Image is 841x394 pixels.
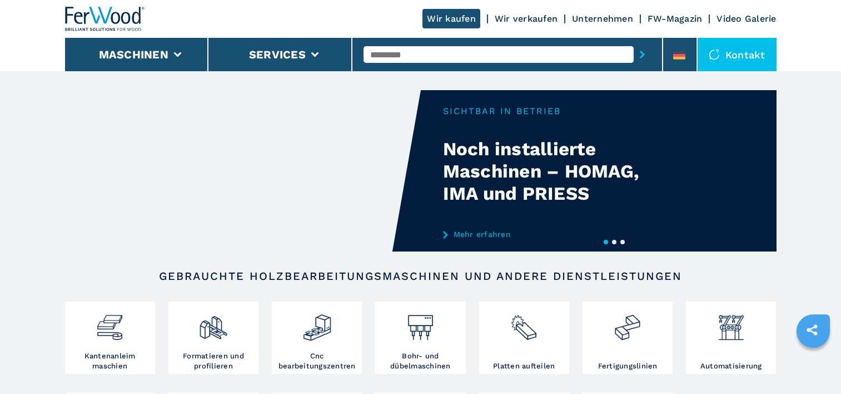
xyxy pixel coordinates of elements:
[443,230,661,239] a: Mehr erfahren
[572,13,633,24] a: Unternehmen
[275,351,359,371] h3: Cnc bearbeitungszentren
[709,49,720,60] img: Kontakt
[99,48,168,61] button: Maschinen
[168,302,258,374] a: Formatieren und profilieren
[479,302,569,374] a: Platten aufteilen
[700,361,762,371] h3: Automatisierung
[509,304,539,342] img: sezionatrici_2.png
[422,9,480,28] a: Wir kaufen
[583,302,673,374] a: Fertigungslinien
[65,90,421,252] video: Your browser does not support the video tag.
[716,304,746,342] img: automazione.png
[598,361,658,371] h3: Fertigungslinien
[634,42,651,67] button: submit-button
[95,304,125,342] img: bordatrici_1.png
[302,304,332,342] img: centro_di_lavoro_cnc_2.png
[686,302,776,374] a: Automatisierung
[249,48,306,61] button: Services
[495,13,558,24] a: Wir verkaufen
[620,240,625,244] button: 3
[101,269,741,283] h2: Gebrauchte Holzbearbeitungsmaschinen und andere Dienstleistungen
[612,240,616,244] button: 2
[406,304,435,342] img: foratrici_inseritrici_2.png
[375,302,465,374] a: Bohr- und dübelmaschinen
[604,240,608,244] button: 1
[493,361,555,371] h3: Platten aufteilen
[272,302,362,374] a: Cnc bearbeitungszentren
[798,316,826,344] a: sharethis
[648,13,703,24] a: FW-Magazin
[198,304,228,342] img: squadratrici_2.png
[171,351,256,371] h3: Formatieren und profilieren
[613,304,642,342] img: linee_di_produzione_2.png
[378,351,462,371] h3: Bohr- und dübelmaschinen
[65,302,155,374] a: Kantenanleim maschien
[65,7,145,31] img: Ferwood
[716,13,776,24] a: Video Galerie
[68,351,152,371] h3: Kantenanleim maschien
[698,38,777,71] div: Kontakt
